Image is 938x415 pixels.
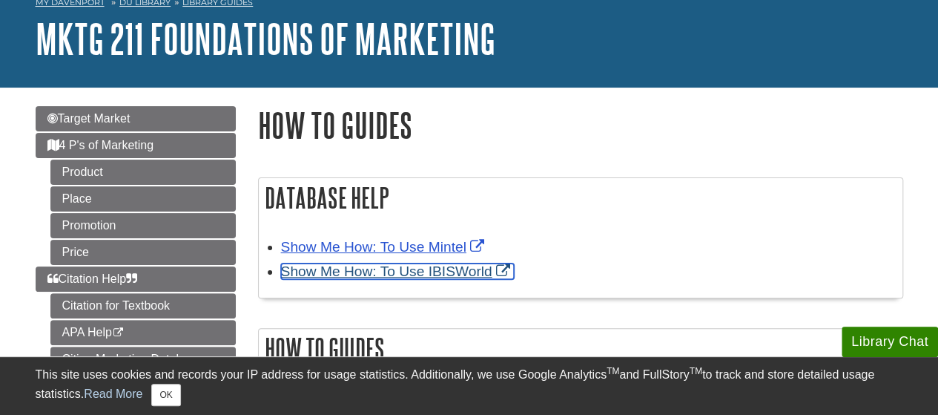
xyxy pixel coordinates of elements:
button: Library Chat [842,327,938,357]
a: APA Help [50,320,236,345]
h2: How To Guides [259,329,902,368]
a: Citing Marketing Databases [50,347,236,372]
a: Product [50,160,236,185]
h2: Database Help [259,178,902,218]
a: 4 P's of Marketing [36,133,236,158]
a: Citation Help [36,267,236,292]
button: Close [151,384,180,406]
span: Citation Help [47,272,138,285]
a: Read More [84,388,142,400]
span: 4 P's of Marketing [47,139,154,151]
span: Target Market [47,112,131,125]
i: This link opens in a new window [112,328,125,338]
div: This site uses cookies and records your IP address for usage statistics. Additionally, we use Goo... [36,366,903,406]
a: MKTG 211 Foundations of Marketing [36,16,495,62]
a: Target Market [36,106,236,131]
h1: How To Guides [258,106,903,144]
a: Promotion [50,213,236,238]
sup: TM [607,366,619,376]
sup: TM [690,366,702,376]
a: Place [50,186,236,212]
a: Link opens in new window [281,239,488,255]
a: Price [50,240,236,265]
a: Citation for Textbook [50,293,236,318]
a: Link opens in new window [281,264,514,279]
